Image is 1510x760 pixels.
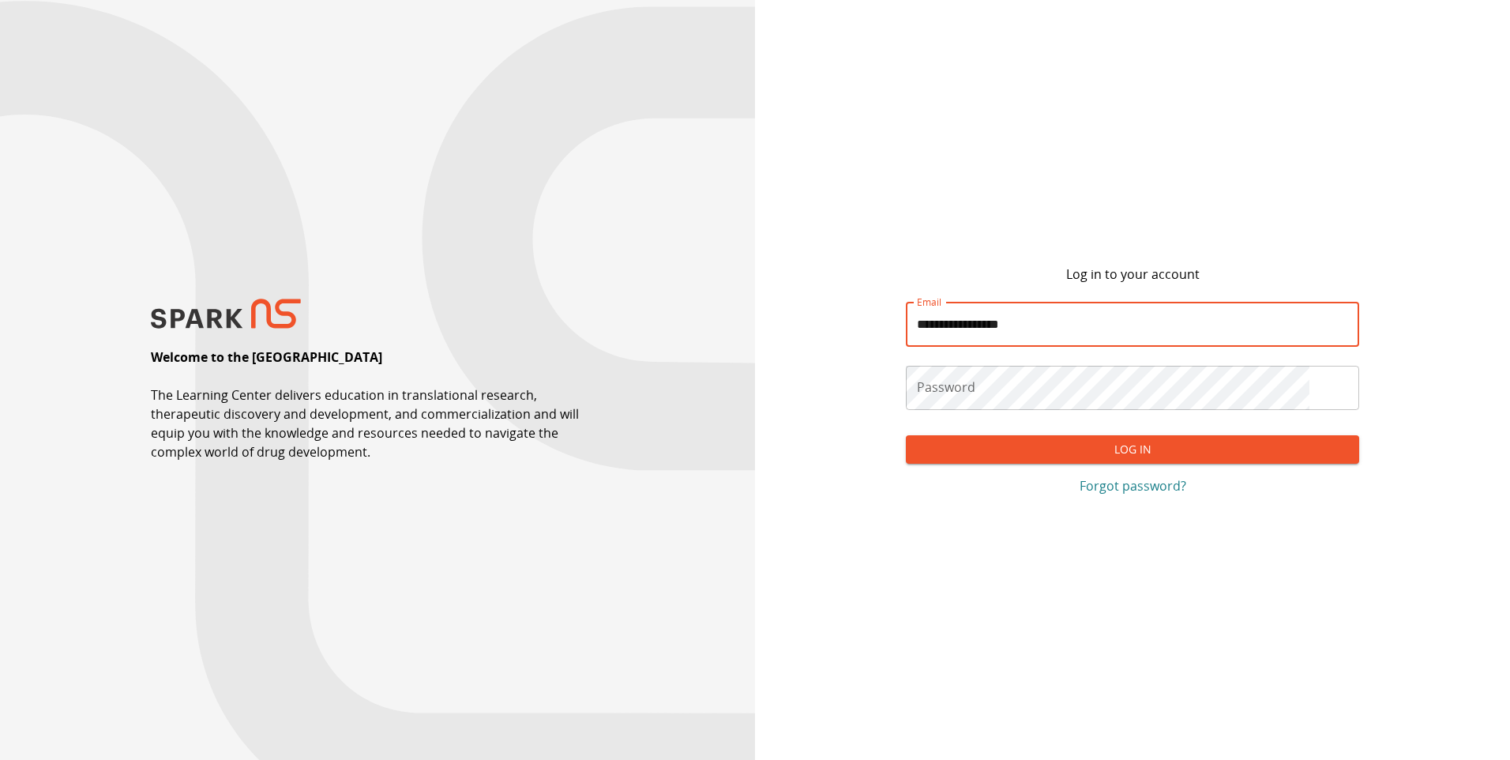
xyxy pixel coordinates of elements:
[917,295,941,309] label: Email
[1066,265,1200,284] p: Log in to your account
[151,348,382,367] p: Welcome to the [GEOGRAPHIC_DATA]
[151,386,604,461] p: The Learning Center delivers education in translational research, therapeutic discovery and devel...
[906,435,1359,465] button: Log In
[906,476,1359,495] a: Forgot password?
[151,299,301,329] img: SPARK NS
